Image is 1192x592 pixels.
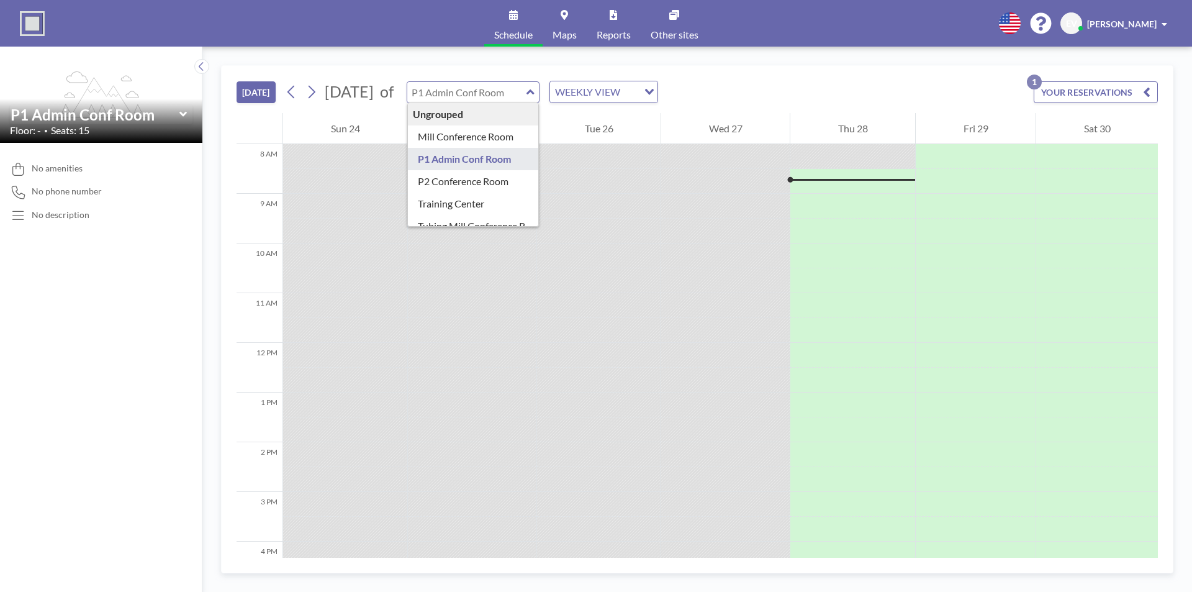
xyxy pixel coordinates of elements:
[32,163,83,174] span: No amenities
[237,244,282,293] div: 10 AM
[283,113,407,144] div: Sun 24
[553,30,577,40] span: Maps
[32,186,102,197] span: No phone number
[20,11,45,36] img: organization-logo
[237,542,282,591] div: 4 PM
[237,293,282,343] div: 11 AM
[10,124,41,137] span: Floor: -
[237,194,282,244] div: 9 AM
[624,84,637,100] input: Search for option
[790,113,915,144] div: Thu 28
[380,82,394,101] span: of
[1036,113,1158,144] div: Sat 30
[408,125,539,148] div: Mill Conference Room
[237,492,282,542] div: 3 PM
[237,144,282,194] div: 8 AM
[408,193,539,215] div: Training Center
[44,127,48,135] span: •
[651,30,698,40] span: Other sites
[408,215,539,237] div: Tubing Mill Conference Room
[32,209,89,221] div: No description
[237,393,282,442] div: 1 PM
[408,148,539,170] div: P1 Admin Conf Room
[407,82,526,102] input: P1 Admin Conf Room
[408,170,539,193] div: P2 Conference Room
[237,442,282,492] div: 2 PM
[51,124,89,137] span: Seats: 15
[537,113,661,144] div: Tue 26
[494,30,533,40] span: Schedule
[553,84,623,100] span: WEEKLY VIEW
[237,81,276,103] button: [DATE]
[916,113,1036,144] div: Fri 29
[1066,18,1077,29] span: EV
[237,343,282,393] div: 12 PM
[597,30,631,40] span: Reports
[1034,81,1158,103] button: YOUR RESERVATIONS1
[408,103,539,125] div: Ungrouped
[661,113,790,144] div: Wed 27
[1087,19,1157,29] span: [PERSON_NAME]
[11,106,179,124] input: P1 Admin Conf Room
[325,82,374,101] span: [DATE]
[550,81,657,102] div: Search for option
[1027,75,1042,89] p: 1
